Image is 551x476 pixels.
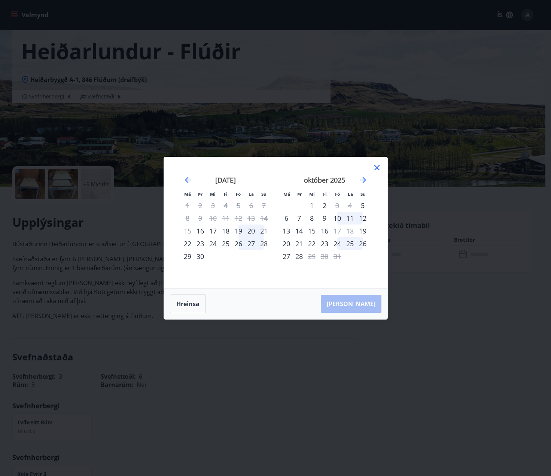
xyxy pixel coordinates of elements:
[356,212,369,225] div: 12
[245,237,258,250] div: 27
[194,250,207,263] td: Choose þriðjudagur, 30. september 2025 as your check-in date. It’s available.
[293,212,305,225] div: 7
[293,212,305,225] td: Choose þriðjudagur, 7. október 2025 as your check-in date. It’s available.
[210,191,216,197] small: Mi
[305,250,318,263] div: Aðeins útritun í boði
[318,212,331,225] td: Choose fimmtudagur, 9. október 2025 as your check-in date. It’s available.
[207,237,219,250] div: 24
[305,237,318,250] div: 22
[232,199,245,212] td: Not available. föstudagur, 5. september 2025
[261,191,267,197] small: Su
[344,212,356,225] td: Choose laugardagur, 11. október 2025 as your check-in date. It’s available.
[219,237,232,250] td: Choose fimmtudagur, 25. september 2025 as your check-in date. It’s available.
[280,250,293,263] div: 27
[318,225,331,237] td: Choose fimmtudagur, 16. október 2025 as your check-in date. It’s available.
[219,212,232,225] td: Not available. fimmtudagur, 11. september 2025
[181,250,194,263] td: Choose mánudagur, 29. september 2025 as your check-in date. It’s available.
[293,250,305,263] div: 28
[173,166,378,279] div: Calendar
[280,237,293,250] div: 20
[258,237,270,250] td: Choose sunnudagur, 28. september 2025 as your check-in date. It’s available.
[194,237,207,250] div: 23
[318,199,331,212] td: Choose fimmtudagur, 2. október 2025 as your check-in date. It’s available.
[194,199,207,212] td: Not available. þriðjudagur, 2. september 2025
[356,237,369,250] div: 26
[335,191,340,197] small: Fö
[215,176,236,184] strong: [DATE]
[344,237,356,250] div: 25
[293,237,305,250] td: Choose þriðjudagur, 21. október 2025 as your check-in date. It’s available.
[219,237,232,250] div: 25
[258,237,270,250] div: 28
[331,212,344,225] td: Choose föstudagur, 10. október 2025 as your check-in date. It’s available.
[305,199,318,212] div: 1
[232,237,245,250] td: Choose föstudagur, 26. september 2025 as your check-in date. It’s available.
[207,212,219,225] td: Not available. miðvikudagur, 10. september 2025
[219,199,232,212] td: Not available. fimmtudagur, 4. september 2025
[344,237,356,250] td: Choose laugardagur, 25. október 2025 as your check-in date. It’s available.
[318,225,331,237] div: 16
[356,225,369,237] td: Choose sunnudagur, 19. október 2025 as your check-in date. It’s available.
[245,225,258,237] td: Choose laugardagur, 20. september 2025 as your check-in date. It’s available.
[283,191,290,197] small: Má
[258,212,270,225] td: Not available. sunnudagur, 14. september 2025
[194,225,207,237] div: Aðeins innritun í boði
[305,225,318,237] td: Choose miðvikudagur, 15. október 2025 as your check-in date. It’s available.
[305,212,318,225] div: 8
[232,237,245,250] div: 26
[305,212,318,225] td: Choose miðvikudagur, 8. október 2025 as your check-in date. It’s available.
[348,191,353,197] small: La
[181,237,194,250] div: 22
[184,191,191,197] small: Má
[280,212,293,225] td: Choose mánudagur, 6. október 2025 as your check-in date. It’s available.
[331,199,344,212] td: Not available. föstudagur, 3. október 2025
[181,237,194,250] td: Choose mánudagur, 22. september 2025 as your check-in date. It’s available.
[305,237,318,250] td: Choose miðvikudagur, 22. október 2025 as your check-in date. It’s available.
[293,237,305,250] div: 21
[318,250,331,263] td: Not available. fimmtudagur, 30. október 2025
[297,191,302,197] small: Þr
[232,225,245,237] td: Choose föstudagur, 19. september 2025 as your check-in date. It’s available.
[305,250,318,263] td: Not available. miðvikudagur, 29. október 2025
[207,237,219,250] td: Choose miðvikudagur, 24. september 2025 as your check-in date. It’s available.
[207,199,219,212] td: Not available. miðvikudagur, 3. september 2025
[183,176,192,184] div: Move backward to switch to the previous month.
[207,225,219,237] td: Choose miðvikudagur, 17. september 2025 as your check-in date. It’s available.
[318,237,331,250] td: Choose fimmtudagur, 23. október 2025 as your check-in date. It’s available.
[331,250,344,263] td: Not available. föstudagur, 31. október 2025
[293,225,305,237] td: Choose þriðjudagur, 14. október 2025 as your check-in date. It’s available.
[198,191,203,197] small: Þr
[331,225,344,237] td: Not available. föstudagur, 17. október 2025
[331,199,344,212] div: Aðeins útritun í boði
[356,199,369,212] td: Choose sunnudagur, 5. október 2025 as your check-in date. It’s available.
[258,199,270,212] td: Not available. sunnudagur, 7. september 2025
[280,225,293,237] td: Choose mánudagur, 13. október 2025 as your check-in date. It’s available.
[194,212,207,225] td: Not available. þriðjudagur, 9. september 2025
[258,225,270,237] div: 21
[219,225,232,237] td: Choose fimmtudagur, 18. september 2025 as your check-in date. It’s available.
[331,237,344,250] td: Choose föstudagur, 24. október 2025 as your check-in date. It’s available.
[331,225,344,237] div: Aðeins útritun í boði
[360,191,366,197] small: Su
[318,212,331,225] div: 9
[293,225,305,237] div: 14
[318,237,331,250] div: 23
[219,225,232,237] div: 18
[249,191,254,197] small: La
[344,199,356,212] td: Not available. laugardagur, 4. október 2025
[356,199,369,212] div: Aðeins innritun í boði
[305,199,318,212] td: Choose miðvikudagur, 1. október 2025 as your check-in date. It’s available.
[224,191,228,197] small: Fi
[170,295,206,313] button: Hreinsa
[207,225,219,237] div: 17
[245,237,258,250] td: Choose laugardagur, 27. september 2025 as your check-in date. It’s available.
[280,212,293,225] div: 6
[280,237,293,250] td: Choose mánudagur, 20. október 2025 as your check-in date. It’s available.
[309,191,315,197] small: Mi
[344,225,356,237] td: Not available. laugardagur, 18. október 2025
[293,250,305,263] td: Choose þriðjudagur, 28. október 2025 as your check-in date. It’s available.
[318,199,331,212] div: 2
[304,176,345,184] strong: október 2025
[232,212,245,225] td: Not available. föstudagur, 12. september 2025
[280,250,293,263] td: Choose mánudagur, 27. október 2025 as your check-in date. It’s available.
